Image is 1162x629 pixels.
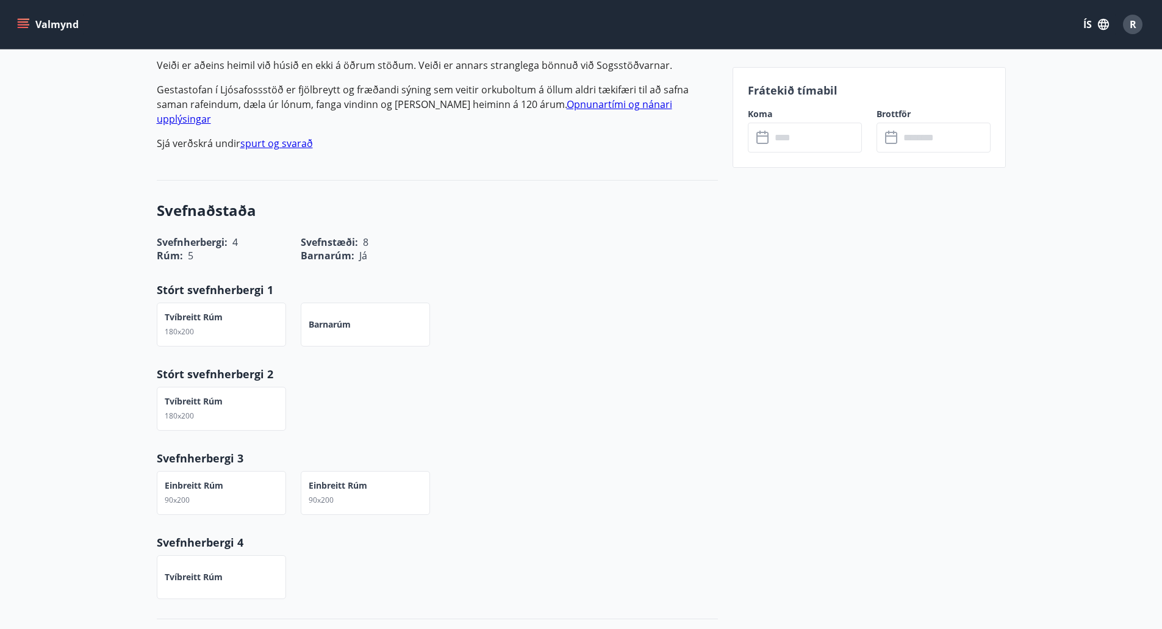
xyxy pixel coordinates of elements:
[157,366,718,382] p: Stórt svefnherbergi 2
[1077,13,1116,35] button: ÍS
[157,82,718,126] p: Gestastofan í Ljósafossstöð er fjölbreytt og fræðandi sýning sem veitir orkuboltum á öllum aldri ...
[165,411,194,421] span: 180x200
[877,108,991,120] label: Brottför
[165,326,194,337] span: 180x200
[157,282,718,298] p: Stórt svefnherbergi 1
[157,136,718,151] p: Sjá verðskrá undir
[748,82,991,98] p: Frátekið tímabil
[359,249,367,262] span: Já
[165,311,223,323] p: Tvíbreitt rúm
[1118,10,1147,39] button: R
[165,495,190,505] span: 90x200
[188,249,193,262] span: 5
[157,249,183,262] span: Rúm :
[157,200,718,221] h3: Svefnaðstaða
[165,571,223,583] p: Tvíbreitt rúm
[165,480,223,492] p: Einbreitt rúm
[240,137,313,150] a: spurt og svarað
[309,480,367,492] p: Einbreitt rúm
[157,58,718,73] p: Veiði er aðeins heimil við húsið en ekki á öðrum stöðum. Veiði er annars stranglega bönnuð við So...
[15,13,84,35] button: menu
[165,395,223,408] p: Tvíbreitt rúm
[1130,18,1136,31] span: R
[748,108,862,120] label: Koma
[309,318,351,331] p: Barnarúm
[157,450,718,466] p: Svefnherbergi 3
[157,534,718,550] p: Svefnherbergi 4
[309,495,334,505] span: 90x200
[301,249,354,262] span: Barnarúm :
